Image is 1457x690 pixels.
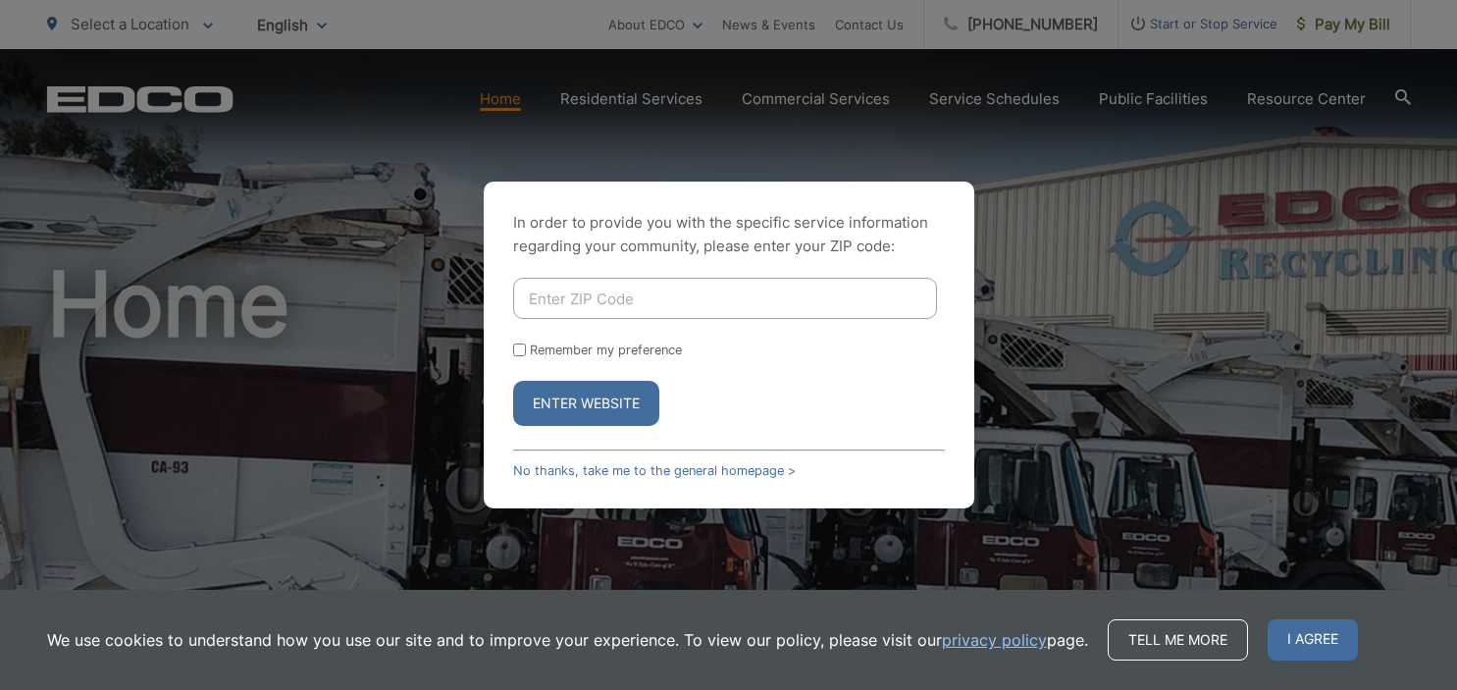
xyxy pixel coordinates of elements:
label: Remember my preference [530,343,682,357]
a: privacy policy [942,628,1047,652]
p: We use cookies to understand how you use our site and to improve your experience. To view our pol... [47,628,1088,652]
button: Enter Website [513,381,659,426]
a: No thanks, take me to the general homepage > [513,463,796,478]
p: In order to provide you with the specific service information regarding your community, please en... [513,211,945,258]
span: I agree [1268,619,1358,661]
a: Tell me more [1108,619,1248,661]
input: Enter ZIP Code [513,278,937,319]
